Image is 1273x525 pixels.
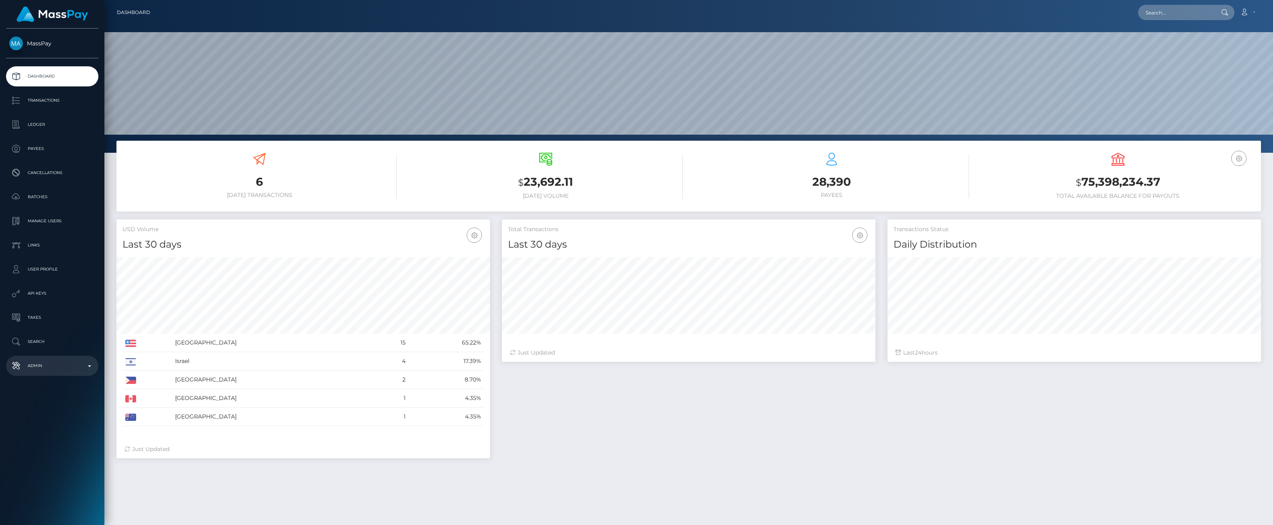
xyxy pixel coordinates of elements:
td: 1 [375,408,408,426]
a: Ledger [6,115,98,135]
a: Search [6,332,98,352]
td: Israel [172,352,375,371]
h6: Payees [695,192,969,199]
h3: 6 [122,174,397,190]
h6: [DATE] Volume [409,193,683,199]
td: 17.39% [408,352,484,371]
h4: Last 30 days [508,238,869,252]
a: Cancellations [6,163,98,183]
p: Cancellations [9,167,95,179]
a: Manage Users [6,211,98,231]
a: Batches [6,187,98,207]
td: 65.22% [408,334,484,352]
a: Dashboard [6,66,98,86]
td: [GEOGRAPHIC_DATA] [172,334,375,352]
a: API Keys [6,283,98,304]
div: Just Updated [124,445,482,453]
p: Manage Users [9,215,95,227]
h4: Daily Distribution [894,238,1255,252]
a: Dashboard [117,4,150,21]
input: Search... [1138,5,1214,20]
p: Payees [9,143,95,155]
p: API Keys [9,287,95,299]
h3: 75,398,234.37 [981,174,1255,191]
span: MassPay [6,40,98,47]
div: Just Updated [510,349,867,357]
img: IL.png [125,358,136,365]
p: Dashboard [9,70,95,82]
td: 4 [375,352,408,371]
td: [GEOGRAPHIC_DATA] [172,371,375,389]
p: Search [9,336,95,348]
a: Taxes [6,308,98,328]
p: Ledger [9,119,95,131]
td: 15 [375,334,408,352]
td: 8.70% [408,371,484,389]
a: User Profile [6,259,98,279]
td: 2 [375,371,408,389]
h4: Last 30 days [122,238,484,252]
td: [GEOGRAPHIC_DATA] [172,408,375,426]
img: PH.png [125,377,136,384]
a: Transactions [6,90,98,111]
h6: Total Available Balance for Payouts [981,193,1255,199]
h3: 23,692.11 [409,174,683,191]
td: 4.35% [408,389,484,408]
td: 4.35% [408,408,484,426]
small: $ [518,177,524,188]
span: 24 [915,349,922,356]
small: $ [1076,177,1081,188]
a: Links [6,235,98,255]
p: Batches [9,191,95,203]
p: User Profile [9,263,95,275]
img: US.png [125,340,136,347]
p: Links [9,239,95,251]
h6: [DATE] Transactions [122,192,397,199]
h3: 28,390 [695,174,969,190]
h5: USD Volume [122,226,484,234]
a: Admin [6,356,98,376]
img: AU.png [125,414,136,421]
div: Last hours [896,349,1253,357]
img: CA.png [125,395,136,402]
h5: Transactions Status [894,226,1255,234]
td: 1 [375,389,408,408]
td: [GEOGRAPHIC_DATA] [172,389,375,408]
img: MassPay [9,37,23,50]
p: Taxes [9,312,95,324]
a: Payees [6,139,98,159]
h5: Total Transactions [508,226,869,234]
img: MassPay Logo [16,6,88,22]
p: Transactions [9,94,95,107]
p: Admin [9,360,95,372]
